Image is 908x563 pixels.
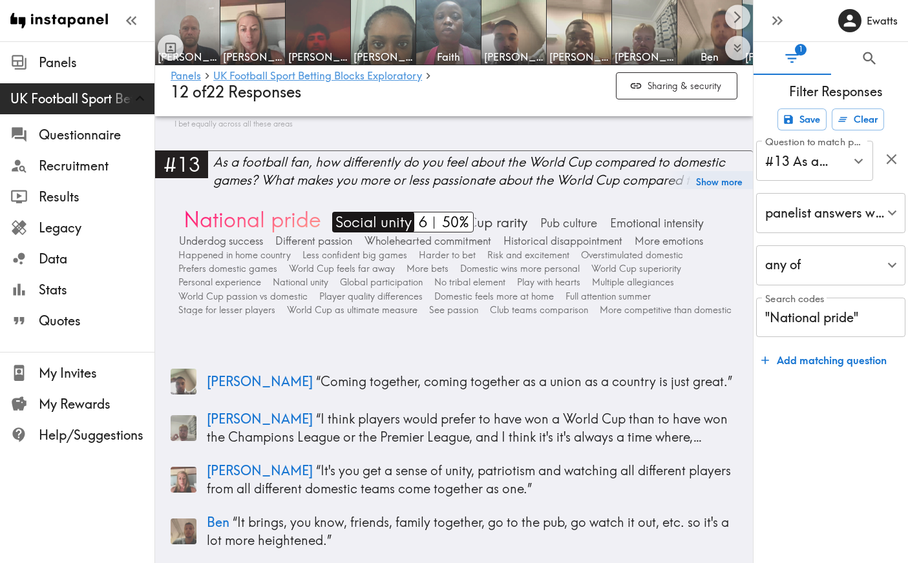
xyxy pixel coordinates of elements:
span: Recruitment [39,157,154,175]
span: [PERSON_NAME] [207,462,313,478]
button: Filter Responses [754,42,831,75]
span: Play with hearts [514,276,580,289]
span: Stats [39,281,154,299]
button: Scroll right [725,5,750,30]
span: [PERSON_NAME] [354,50,413,64]
span: Pub culture [537,215,597,232]
button: Sharing & security [616,72,737,100]
span: Club teams comparison [487,303,588,317]
span: Domestic wins more personal [457,262,580,276]
span: Overstimulated domestic [578,249,683,262]
span: Global participation [337,276,423,289]
button: Show more [696,173,743,191]
a: #13As a football fan, how differently do you feel about the World Cup compared to domestic games?... [155,150,753,200]
p: “ It's you get a sense of unity, patriotism and watching all different players from all different... [207,462,737,498]
span: More bets [403,262,449,276]
a: Panelist thumbnailBen “It brings, you know, friends, family together, go to the pub, go watch it ... [171,508,737,555]
span: No tribal element [431,276,505,289]
span: Multiple allegiances [589,276,674,289]
img: Panelist thumbnail [171,467,196,493]
span: Emotional intensity [607,215,704,232]
span: Legacy [39,219,154,237]
a: Panelist thumbnail[PERSON_NAME] “Coming together, coming together as a union as a country is just... [171,363,737,400]
span: Social unity [332,212,412,232]
div: As a football fan, how differently do you feel about the World Cup compared to domestic games? Wh... [213,153,753,189]
button: Clear all filters [832,108,884,130]
span: More competitive than domestic [597,303,732,317]
span: Player quality differences [316,290,423,303]
span: [PERSON_NAME] [615,50,674,64]
span: [PERSON_NAME] [484,50,544,64]
p: “ I think players would prefer to have won a World Cup than to have won the Champions League or t... [207,410,737,446]
span: Personal experience [175,276,261,289]
span: World Cup passion vs domestic [175,290,308,303]
span: Help/Suggestions [39,426,154,444]
span: Prefers domestic games [175,262,277,276]
span: My Rewards [39,395,154,413]
div: panelist answers with [756,193,905,233]
button: Open [849,151,869,171]
span: Results [39,188,154,206]
span: Harder to bet [416,249,476,262]
a: Panels [171,70,201,83]
span: Different passion [272,234,352,249]
div: #13 [155,150,208,178]
span: World Cup as ultimate measure [284,303,417,317]
span: Ben [680,50,739,64]
span: Underdog success [176,234,263,249]
a: UK Football Sport Betting Blocks Exploratory [213,70,422,83]
span: [PERSON_NAME] [207,411,313,427]
span: See passion [426,303,478,317]
span: Ben [207,514,229,530]
button: Save filters [777,108,827,130]
span: Domestic feels more at home [431,290,554,303]
span: Quotes [39,312,154,330]
img: Panelist thumbnail [171,518,196,544]
span: World Cup superiority [588,262,681,276]
button: Expand to show all items [725,36,750,61]
span: [PERSON_NAME] [207,373,313,389]
div: any of [756,245,905,285]
span: Happened in home country [175,249,291,262]
img: Panelist thumbnail [171,415,196,441]
span: [PERSON_NAME] [158,50,217,64]
span: Questionnaire [39,126,154,144]
span: National unity [269,276,328,289]
span: National pride [180,205,321,233]
span: Filter Responses [764,83,908,101]
span: Stage for lesser players [175,303,275,317]
span: I bet equally across all these areas [171,118,293,130]
span: Risk and excitement [484,249,569,262]
span: Yashvardhan [288,50,348,64]
span: World Cup rarity [422,213,527,232]
span: Wholehearted commitment [361,234,491,249]
span: 12 of [171,83,206,101]
span: My Invites [39,364,154,382]
span: Faith [419,50,478,64]
h6: Ewatts [867,14,898,28]
span: [PERSON_NAME] [549,50,609,64]
span: 1 [795,44,807,56]
span: [PERSON_NAME] [223,50,282,64]
label: Question to match panelists on [765,135,867,149]
span: Less confident big games [299,249,407,262]
button: Toggle between responses and questions [158,35,184,61]
span: Panels [39,54,154,72]
a: Panelist thumbnail[PERSON_NAME] “I think players would prefer to have won a World Cup than to hav... [171,405,737,451]
span: More emotions [631,234,703,249]
span: Historical disappointment [500,234,622,249]
span: UK Football Sport Betting Blocks Exploratory [10,90,154,108]
img: Panelist thumbnail [171,369,196,394]
span: Search [861,50,878,67]
p: “ Coming together, coming together as a union as a country is just great. ” [207,373,737,391]
a: Panelist thumbnail[PERSON_NAME] “It's you get a sense of unity, patriotism and watching all diffe... [171,456,737,503]
label: Search codes [765,292,825,306]
span: Full attention summer [562,290,651,303]
button: Add matching question [756,347,892,373]
span: World Cup feels far away [286,262,395,276]
span: 22 Responses [206,83,301,101]
span: Data [39,250,154,268]
p: “ It brings, you know, friends, family together, go to the pub, go watch it out, etc. so it's a l... [207,513,737,549]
